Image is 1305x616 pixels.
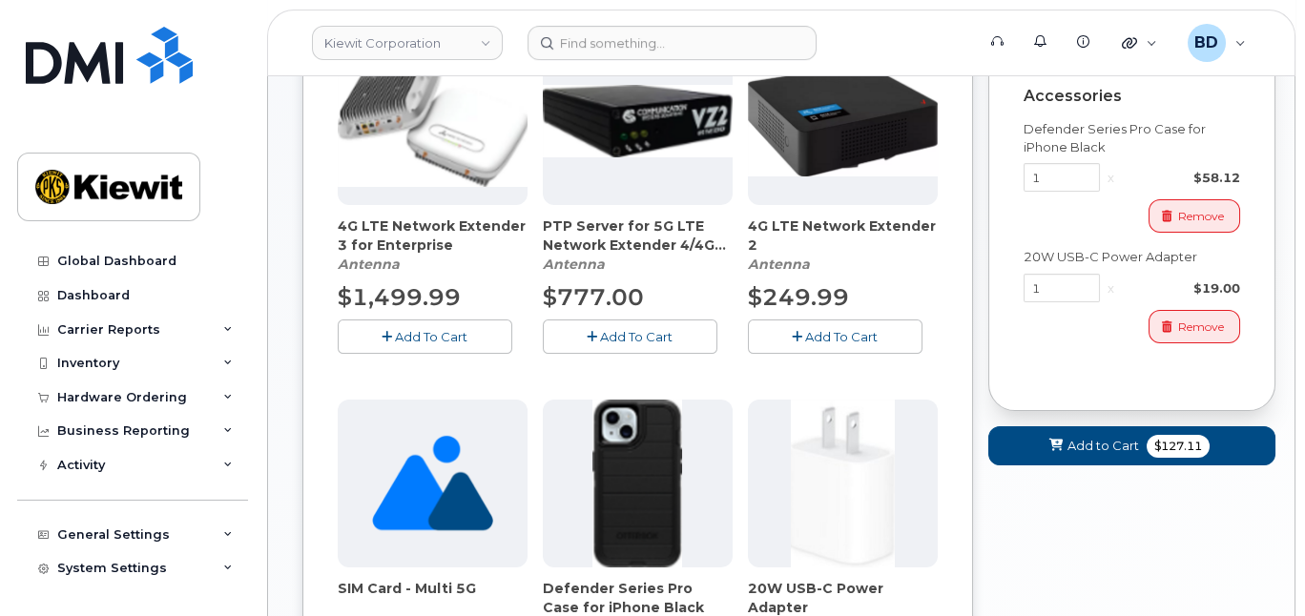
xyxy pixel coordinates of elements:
[338,54,528,187] img: casa.png
[1222,533,1291,602] iframe: Messenger Launcher
[748,256,810,273] em: Antenna
[1067,437,1139,455] span: Add to Cart
[338,216,528,274] div: 4G LTE Network Extender 3 for Enterprise
[1149,199,1240,233] button: Remove
[543,216,733,274] div: PTP Server for 5G LTE Network Extender 4/4G LTE Network Extender 3
[338,216,528,255] span: 4G LTE Network Extender 3 for Enterprise
[1122,279,1240,298] div: $19.00
[1024,120,1240,155] div: Defender Series Pro Case for iPhone Black
[1024,88,1240,105] div: Accessories
[1108,24,1170,62] div: Quicklinks
[543,283,644,311] span: $777.00
[543,216,733,255] span: PTP Server for 5G LTE Network Extender 4/4G LTE Network Extender 3
[748,319,922,353] button: Add To Cart
[543,319,717,353] button: Add To Cart
[592,400,682,567] img: defenderiphone14.png
[748,65,938,177] img: 4glte_extender.png
[338,283,461,311] span: $1,499.99
[543,85,733,157] img: Casa_Sysem.png
[338,319,512,353] button: Add To Cart
[748,216,938,274] div: 4G LTE Network Extender 2
[1100,169,1122,187] div: x
[1100,279,1122,298] div: x
[1149,310,1240,343] button: Remove
[1178,208,1224,225] span: Remove
[1194,31,1218,54] span: BD
[748,216,938,255] span: 4G LTE Network Extender 2
[312,26,503,60] a: Kiewit Corporation
[338,256,400,273] em: Antenna
[1178,318,1224,336] span: Remove
[748,283,849,311] span: $249.99
[1122,169,1240,187] div: $58.12
[988,426,1275,465] button: Add to Cart $127.11
[543,256,605,273] em: Antenna
[1024,248,1240,266] div: 20W USB-C Power Adapter
[372,400,493,567] img: no_image_found-2caef05468ed5679b831cfe6fc140e25e0c280774317ffc20a367ab7fd17291e.png
[1174,24,1259,62] div: Barbara Dye
[528,26,817,60] input: Find something...
[1147,435,1210,458] span: $127.11
[600,329,673,344] span: Add To Cart
[791,400,895,567] img: apple20w.jpg
[395,329,467,344] span: Add To Cart
[805,329,878,344] span: Add To Cart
